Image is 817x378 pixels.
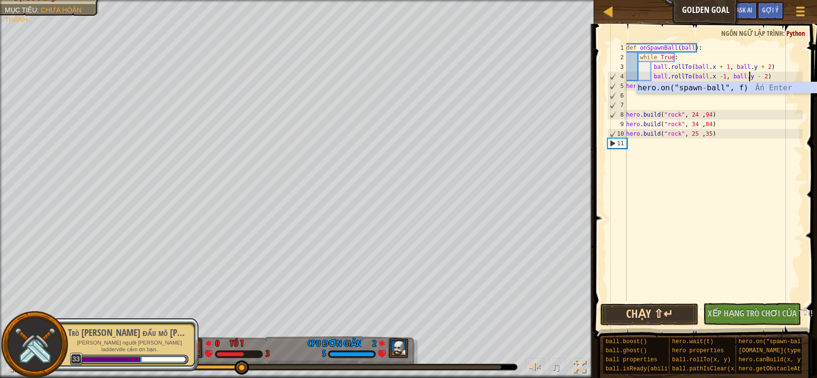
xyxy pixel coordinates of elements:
[13,323,56,367] img: swords.png
[786,29,805,38] span: Python
[731,2,757,20] button: Ask AI
[388,338,409,358] img: thang_avatar_frame.png
[608,72,627,81] div: 4
[736,5,752,14] span: Ask AI
[739,356,804,363] span: hero.canBuild(x, y)
[600,303,698,325] button: Chạy ⇧↵
[607,53,627,62] div: 2
[322,350,325,358] div: 5
[70,353,83,366] span: 33
[783,29,786,38] span: :
[608,139,627,148] div: 11
[608,129,627,139] div: 10
[607,62,627,72] div: 3
[37,6,41,14] span: :
[608,81,627,91] div: 5
[549,358,565,378] button: ♫
[608,100,627,110] div: 7
[5,6,37,14] span: Mục tiêu
[708,307,813,319] span: Xếp hạng trò chơi của tôi!
[68,339,189,353] p: [PERSON_NAME] người [PERSON_NAME] ladderville cảm ơn bạn.
[605,366,678,372] span: ball.isReady(ability)
[762,5,779,14] span: Gợi ý
[5,6,81,23] span: Chưa hoàn thành
[721,29,783,38] span: Ngôn ngữ lập trình
[229,337,244,350] div: Tú T
[608,110,627,119] div: 8
[605,347,647,354] span: ball.ghost()
[605,338,647,345] span: ball.boost()
[607,119,627,129] div: 9
[366,337,376,346] div: 2
[672,338,713,345] span: hero.wait(t)
[607,43,627,53] div: 1
[608,91,627,100] div: 6
[68,326,189,339] div: Trò [PERSON_NAME] đấu mô [PERSON_NAME]
[570,358,589,378] button: Bật tắt chế độ toàn màn hình
[703,303,801,325] button: Xếp hạng trò chơi của tôi!
[605,356,657,363] span: ball properties
[525,358,544,378] button: Tùy chỉnh âm lượng
[672,366,748,372] span: ball.pathIsClear(x, y)
[265,350,269,358] div: 3
[672,347,724,354] span: hero properties
[788,2,812,24] button: Hiện game menu
[551,360,560,374] span: ♫
[215,337,224,346] div: 0
[307,337,361,350] div: CPU Đơn Giản
[672,356,730,363] span: ball.rollTo(x, y)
